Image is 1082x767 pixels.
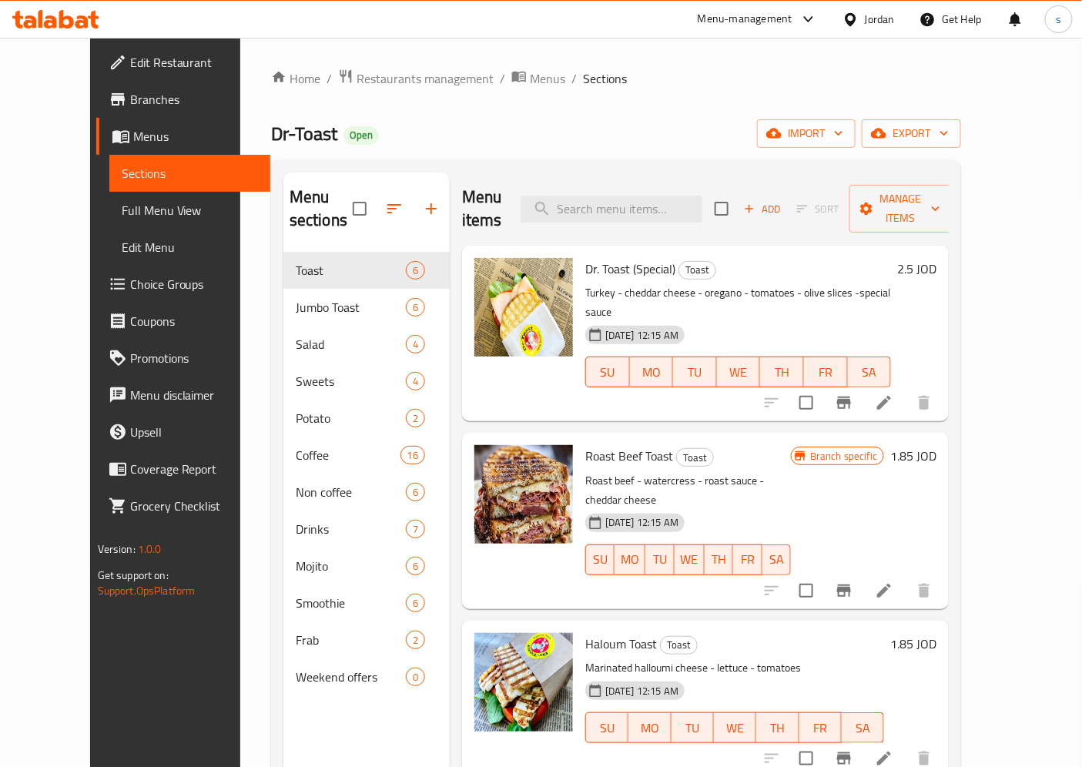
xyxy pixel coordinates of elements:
[96,450,271,487] a: Coverage Report
[739,548,755,571] span: FR
[585,544,615,575] button: SU
[679,361,711,383] span: TU
[283,621,450,658] div: Frab2
[585,712,628,743] button: SU
[615,544,645,575] button: MO
[327,69,332,88] li: /
[296,483,406,501] span: Non coffee
[705,193,738,225] span: Select section
[296,594,406,612] span: Smoothie
[787,197,849,221] span: Select section first
[406,631,425,649] div: items
[290,186,353,232] h2: Menu sections
[296,668,406,686] div: Weekend offers
[296,409,406,427] div: Potato
[769,124,843,143] span: import
[585,471,791,510] p: Roast beef - watercress - roast sauce - cheddar cheese
[133,127,259,146] span: Menus
[760,357,804,387] button: TH
[790,574,822,607] span: Select to update
[343,126,379,145] div: Open
[842,712,884,743] button: SA
[652,548,668,571] span: TU
[406,520,425,538] div: items
[407,485,424,500] span: 6
[462,186,502,232] h2: Menu items
[474,445,573,544] img: Roast Beef Toast
[621,548,639,571] span: MO
[636,361,668,383] span: MO
[130,386,259,404] span: Menu disclaimer
[875,581,893,600] a: Edit menu item
[283,584,450,621] div: Smoothie6
[296,335,406,353] span: Salad
[804,449,883,464] span: Branch specific
[849,185,953,233] button: Manage items
[283,289,450,326] div: Jumbo Toast6
[407,559,424,574] span: 6
[96,81,271,118] a: Branches
[96,414,271,450] a: Upsell
[296,372,406,390] div: Sweets
[343,193,376,225] span: Select all sections
[585,658,884,678] p: Marinated halloumi cheese - lettuce - tomatoes
[769,548,785,571] span: SA
[406,594,425,612] div: items
[681,548,698,571] span: WE
[343,129,379,142] span: Open
[677,449,713,467] span: Toast
[806,717,836,739] span: FR
[96,487,271,524] a: Grocery Checklist
[862,119,961,148] button: export
[271,116,337,151] span: Dr-Toast
[130,423,259,441] span: Upsell
[271,69,320,88] a: Home
[672,712,714,743] button: TU
[571,69,577,88] li: /
[804,357,848,387] button: FR
[406,335,425,353] div: items
[799,712,842,743] button: FR
[283,474,450,511] div: Non coffee6
[645,544,674,575] button: TU
[96,377,271,414] a: Menu disclaimer
[357,69,494,88] span: Restaurants management
[407,374,424,389] span: 4
[592,548,608,571] span: SU
[122,201,259,219] span: Full Menu View
[890,445,936,467] h6: 1.85 JOD
[122,238,259,256] span: Edit Menu
[723,361,755,383] span: WE
[738,197,787,221] span: Add item
[96,266,271,303] a: Choice Groups
[407,633,424,648] span: 2
[762,717,792,739] span: TH
[407,522,424,537] span: 7
[511,69,565,89] a: Menus
[296,520,406,538] span: Drinks
[906,572,943,609] button: delete
[874,124,949,143] span: export
[733,544,762,575] button: FR
[599,515,685,530] span: [DATE] 12:15 AM
[865,11,895,28] div: Jordan
[406,372,425,390] div: items
[906,384,943,421] button: delete
[630,357,674,387] button: MO
[826,384,863,421] button: Branch-specific-item
[897,258,936,280] h6: 2.5 JOD
[283,437,450,474] div: Coffee16
[109,155,271,192] a: Sections
[720,717,750,739] span: WE
[406,409,425,427] div: items
[678,261,716,280] div: Toast
[296,557,406,575] div: Mojito
[854,361,886,383] span: SA
[283,326,450,363] div: Salad4
[296,446,400,464] div: Coffee
[521,196,702,223] input: search
[98,565,169,585] span: Get support on:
